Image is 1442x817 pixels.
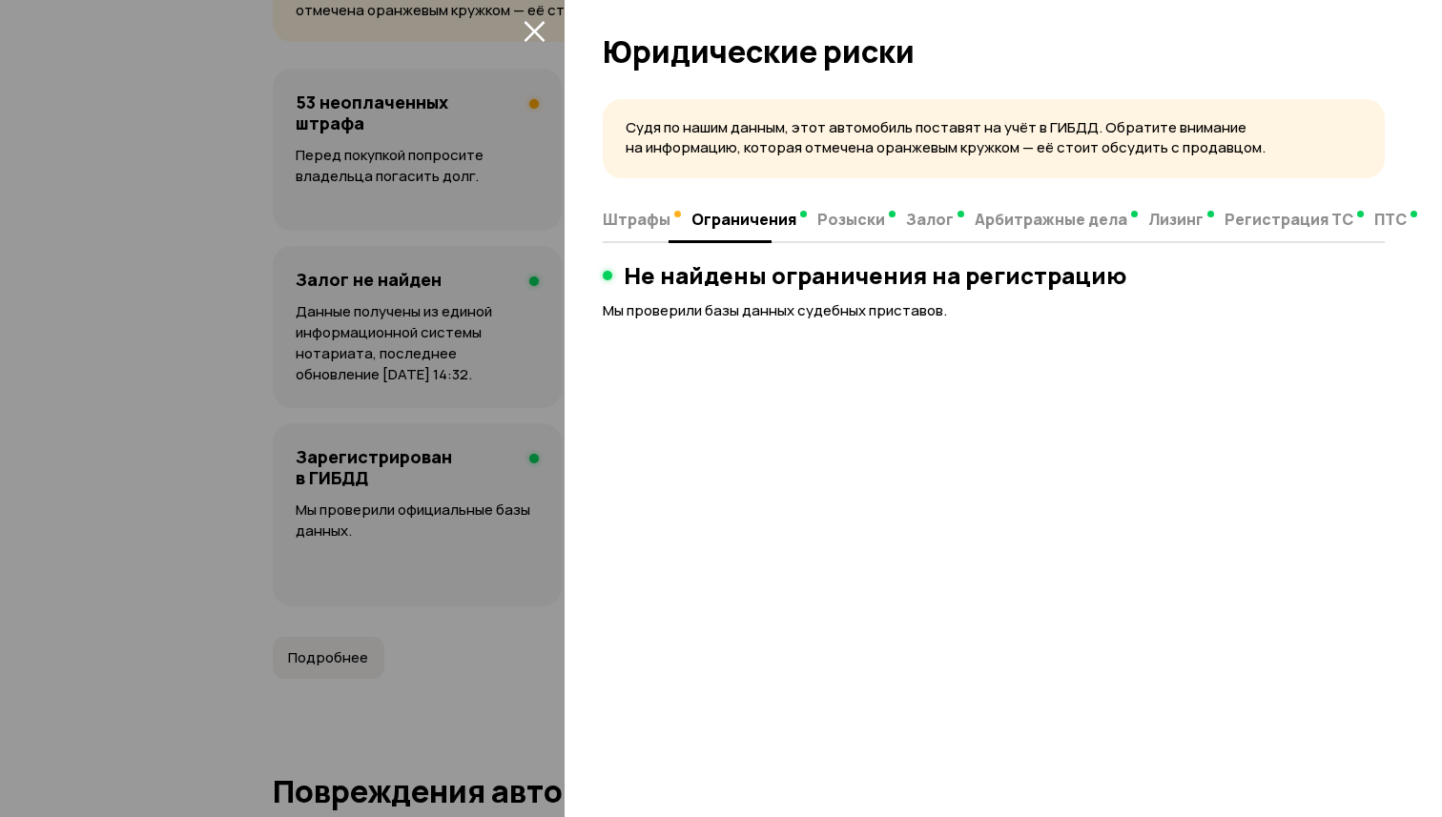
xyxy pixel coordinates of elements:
[906,210,954,229] span: Залог
[603,210,670,229] span: Штрафы
[975,210,1127,229] span: Арбитражные дела
[519,15,549,46] button: закрыть
[691,210,796,229] span: Ограничения
[626,117,1266,157] span: Судя по нашим данным, этот автомобиль поставят на учёт в ГИБДД. Обратите внимание на информацию, ...
[1225,210,1353,229] span: Регистрация ТС
[1374,210,1407,229] span: ПТС
[603,300,1385,321] p: Мы проверили базы данных судебных приставов.
[817,210,885,229] span: Розыски
[624,262,1126,289] h3: Не найдены ограничения на регистрацию
[1148,210,1204,229] span: Лизинг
